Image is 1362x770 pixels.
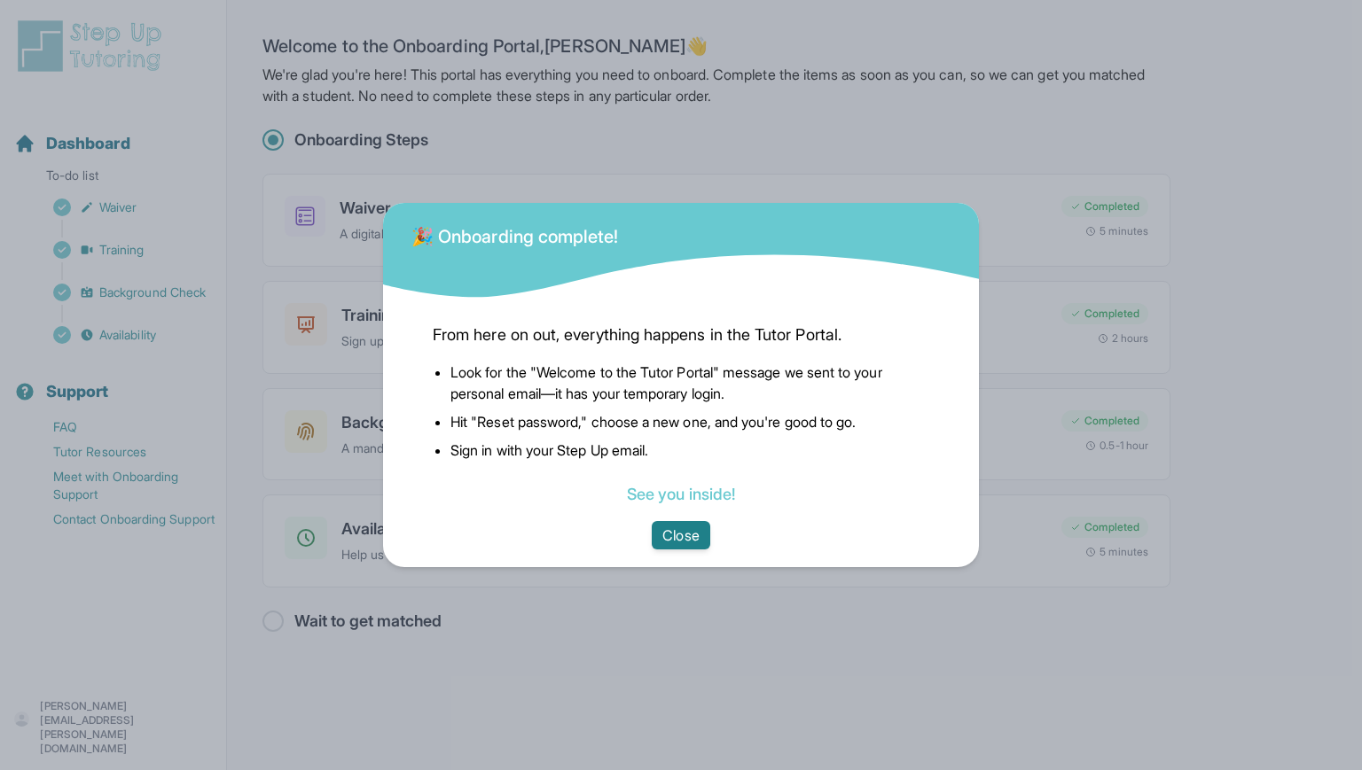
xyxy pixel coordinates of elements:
[627,485,735,503] a: See you inside!
[450,362,929,404] li: Look for the "Welcome to the Tutor Portal" message we sent to your personal email—it has your tem...
[652,521,709,549] button: Close
[433,323,929,347] span: From here on out, everything happens in the Tutor Portal.
[450,439,929,461] li: Sign in with your Step Up email.
[411,214,619,249] div: 🎉 Onboarding complete!
[450,411,929,432] li: Hit "Reset password," choose a new one, and you're good to go.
